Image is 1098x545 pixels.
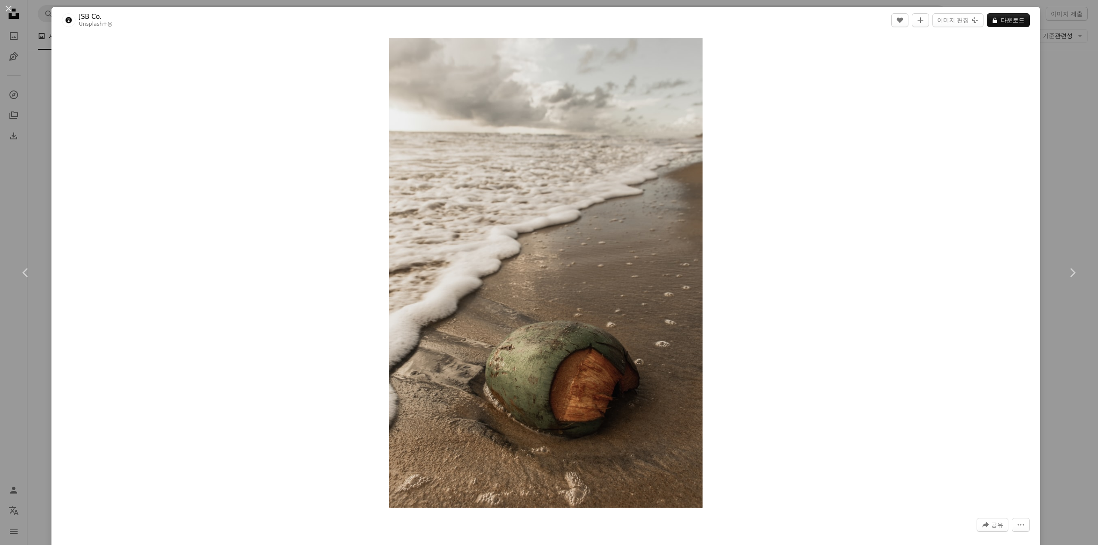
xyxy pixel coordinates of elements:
a: JSB Co. [79,12,112,21]
div: 용 [79,21,112,28]
img: JSB Co.의 프로필로 이동 [62,13,75,27]
button: 더 많은 작업 [1012,518,1030,532]
button: 이미지 편집 [932,13,983,27]
span: 공유 [991,518,1003,531]
a: Unsplash+ [79,21,107,27]
button: 컬렉션에 추가 [912,13,929,27]
button: 이 이미지 확대 [389,38,703,508]
a: 다음 [1047,232,1098,314]
img: 모래 사장 위에 앉아 있는 나무 조각 [389,38,703,508]
button: 이 이미지 공유 [977,518,1008,532]
button: 좋아요 [891,13,908,27]
button: 다운로드 [987,13,1030,27]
